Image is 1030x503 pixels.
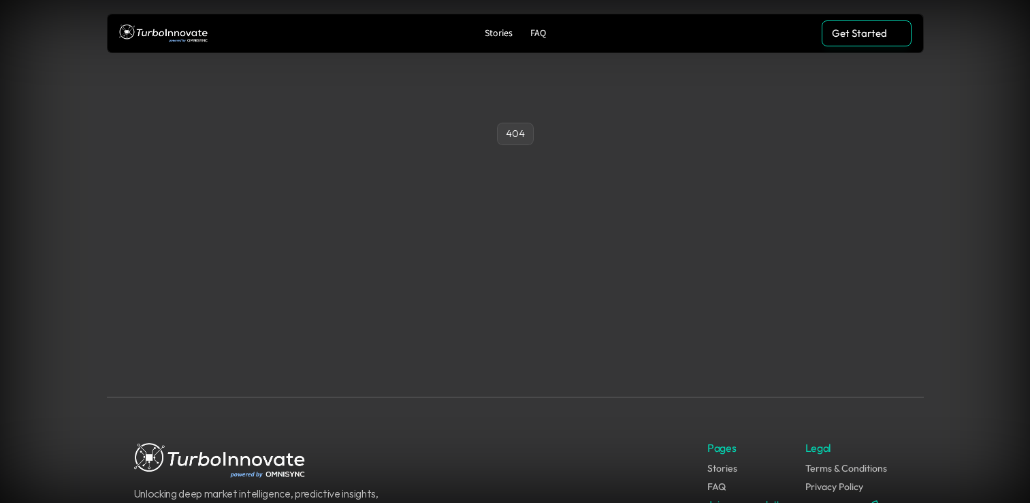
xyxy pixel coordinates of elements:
a: Privacy Policy [805,481,863,493]
p: Pages [707,440,736,455]
p: Legal [805,440,831,455]
a: FAQ [525,25,551,43]
a: Stories [707,462,737,474]
a: Terms & Conditions [805,462,887,474]
p: FAQ [530,28,546,40]
p: Get Started [832,27,887,40]
p: Stories [485,28,513,40]
img: TurboInnovate Logo [119,21,208,46]
a: Stories [479,25,518,43]
a: FAQ [707,481,726,493]
a: Get Started [822,20,912,46]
